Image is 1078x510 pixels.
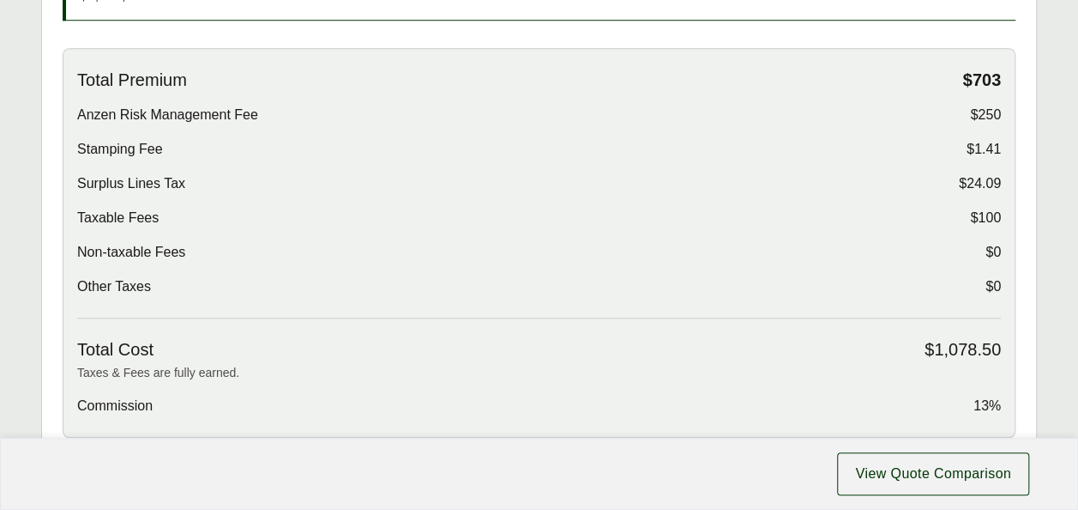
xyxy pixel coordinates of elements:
[924,339,1001,361] span: $1,078.50
[77,396,153,416] span: Commission
[77,105,258,125] span: Anzen Risk Management Fee
[959,173,1001,194] span: $24.09
[985,242,1001,263] span: $0
[77,173,185,194] span: Surplus Lines Tax
[970,105,1001,125] span: $250
[77,276,151,297] span: Other Taxes
[77,208,159,228] span: Taxable Fees
[963,70,1002,91] span: $703
[77,139,163,160] span: Stamping Fee
[985,276,1001,297] span: $0
[855,464,1011,484] span: View Quote Comparison
[970,208,1001,228] span: $100
[77,70,187,91] span: Total Premium
[77,339,154,361] span: Total Cost
[973,396,1001,416] span: 13%
[77,364,1001,382] p: Taxes & Fees are fully earned.
[77,242,185,263] span: Non-taxable Fees
[837,452,1029,495] button: View Quote Comparison
[967,139,1001,160] span: $1.41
